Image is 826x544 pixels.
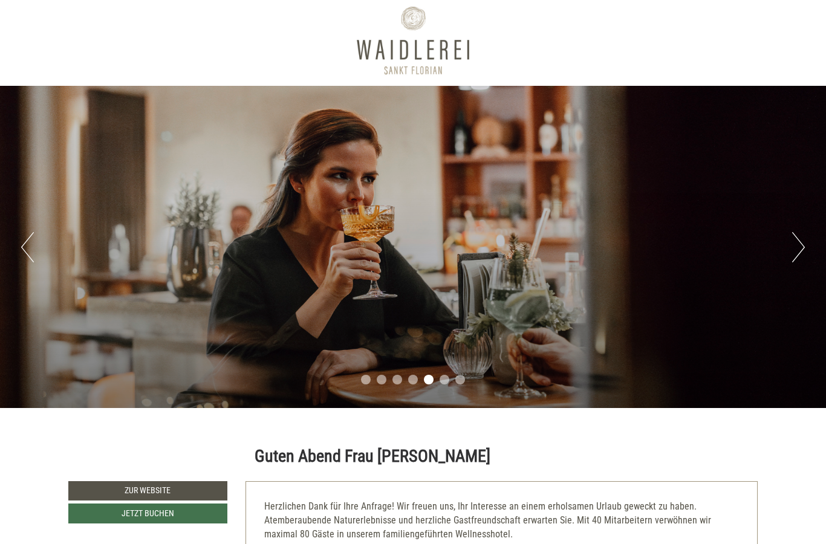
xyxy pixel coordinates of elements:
p: Herzlichen Dank für Ihre Anfrage! Wir freuen uns, Ihr Interesse an einem erholsamen Urlaub geweck... [264,500,740,542]
a: Zur Website [68,481,227,500]
a: Jetzt buchen [68,504,227,523]
h1: Guten Abend Frau [PERSON_NAME] [255,447,490,466]
button: Previous [21,232,34,262]
button: Next [792,232,805,262]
